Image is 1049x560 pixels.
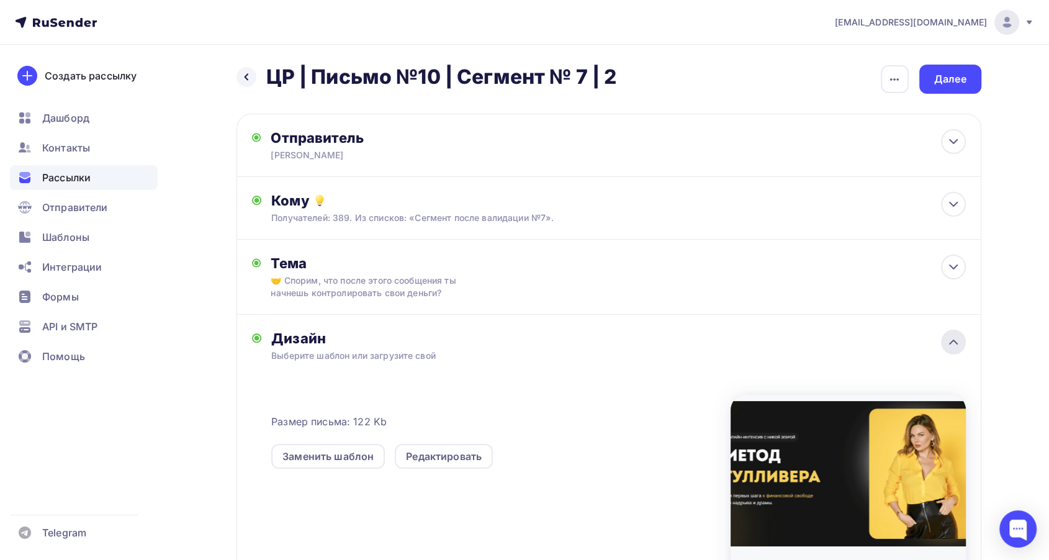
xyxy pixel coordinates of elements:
span: API и SMTP [42,319,97,334]
div: Заменить шаблон [282,449,374,464]
h2: ЦР | Письмо №10 | Сегмент № 7 | 2 [266,65,617,89]
div: [PERSON_NAME] [271,149,513,161]
div: 🤝 Спорим, что после этого сообщения ты начнешь контролировать свои дeньги? [271,274,492,299]
span: [EMAIL_ADDRESS][DOMAIN_NAME] [835,16,987,29]
a: Формы [10,284,158,309]
a: Отправители [10,195,158,220]
a: Шаблоны [10,225,158,250]
span: Контакты [42,140,90,155]
div: Создать рассылку [45,68,137,83]
div: Далее [934,72,966,86]
a: Рассылки [10,165,158,190]
span: Дашборд [42,111,89,125]
div: Дизайн [271,330,965,347]
a: Контакты [10,135,158,160]
div: Отправитель [271,129,539,147]
div: Кому [271,192,965,209]
span: Размер письма: 122 Kb [271,414,387,429]
span: Шаблоны [42,230,89,245]
div: Тема [271,255,516,272]
span: Интеграции [42,260,102,274]
span: Формы [42,289,79,304]
span: Рассылки [42,170,91,185]
a: Дашборд [10,106,158,130]
a: [EMAIL_ADDRESS][DOMAIN_NAME] [835,10,1034,35]
span: Помощь [42,349,85,364]
div: Получателей: 389. Из списков: «Сегмент после валидации №7». [271,212,896,224]
div: Выберите шаблон или загрузите свой [271,350,896,362]
span: Отправители [42,200,108,215]
span: Telegram [42,525,86,540]
div: Редактировать [406,449,482,464]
